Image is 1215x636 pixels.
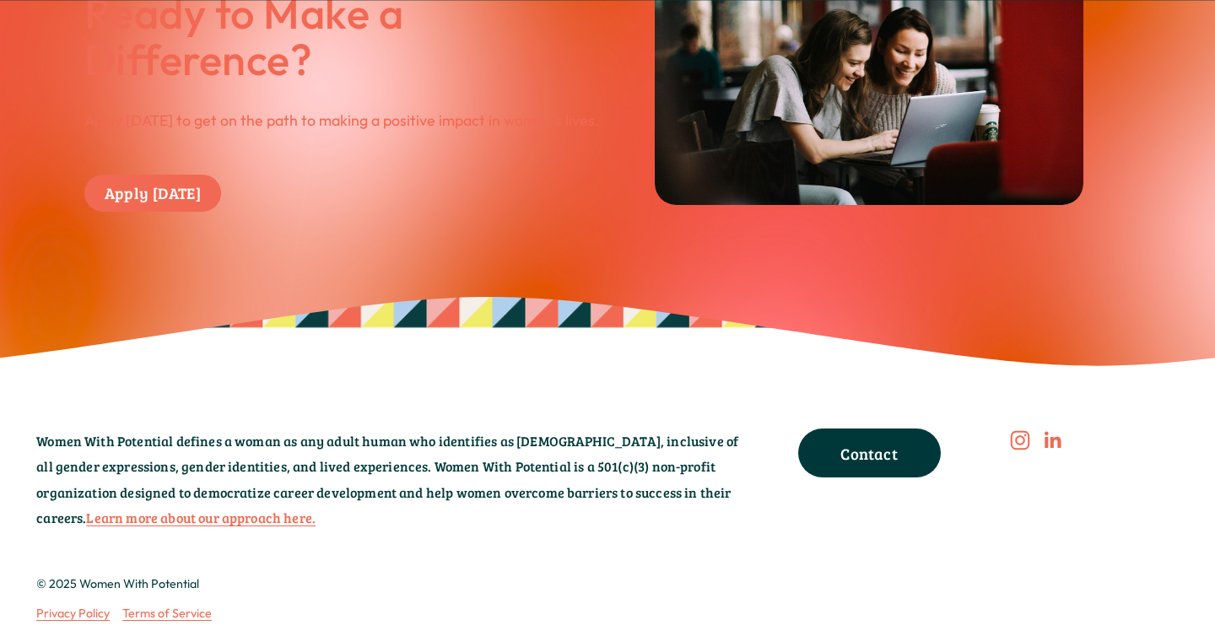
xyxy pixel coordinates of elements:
a: Instagram [1010,430,1030,450]
a: Contact [798,428,941,477]
a: Terms of Service [122,606,212,623]
p: Apply [DATE] to get on the path to making a positive impact in women’s lives. [84,110,607,132]
a: Apply [DATE] [84,175,221,212]
code: Women With Potential defines a woman as any adult human who identifies as [DEMOGRAPHIC_DATA], inc... [36,432,741,526]
a: Privacy Policy [36,606,110,623]
p: © 2025 Women With Potential [36,576,512,593]
a: LinkedIn [1042,430,1062,450]
a: Learn more about our approach here. [86,505,316,531]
